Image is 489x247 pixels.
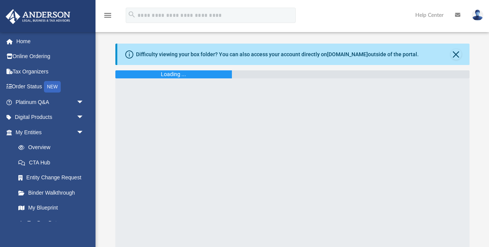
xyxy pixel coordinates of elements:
[11,200,92,216] a: My Blueprint
[5,94,96,110] a: Platinum Q&Aarrow_drop_down
[76,125,92,140] span: arrow_drop_down
[44,81,61,93] div: NEW
[11,215,96,231] a: Tax Due Dates
[128,10,136,19] i: search
[136,50,419,58] div: Difficulty viewing your box folder? You can also access your account directly on outside of the p...
[5,110,96,125] a: Digital Productsarrow_drop_down
[5,64,96,79] a: Tax Organizers
[11,185,96,200] a: Binder Walkthrough
[103,15,112,20] a: menu
[451,49,461,60] button: Close
[5,49,96,64] a: Online Ordering
[3,9,73,24] img: Anderson Advisors Platinum Portal
[11,170,96,185] a: Entity Change Request
[76,94,92,110] span: arrow_drop_down
[327,51,368,57] a: [DOMAIN_NAME]
[5,125,96,140] a: My Entitiesarrow_drop_down
[11,155,96,170] a: CTA Hub
[161,70,186,78] div: Loading ...
[5,34,96,49] a: Home
[5,79,96,95] a: Order StatusNEW
[103,11,112,20] i: menu
[472,10,483,21] img: User Pic
[76,110,92,125] span: arrow_drop_down
[11,140,96,155] a: Overview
